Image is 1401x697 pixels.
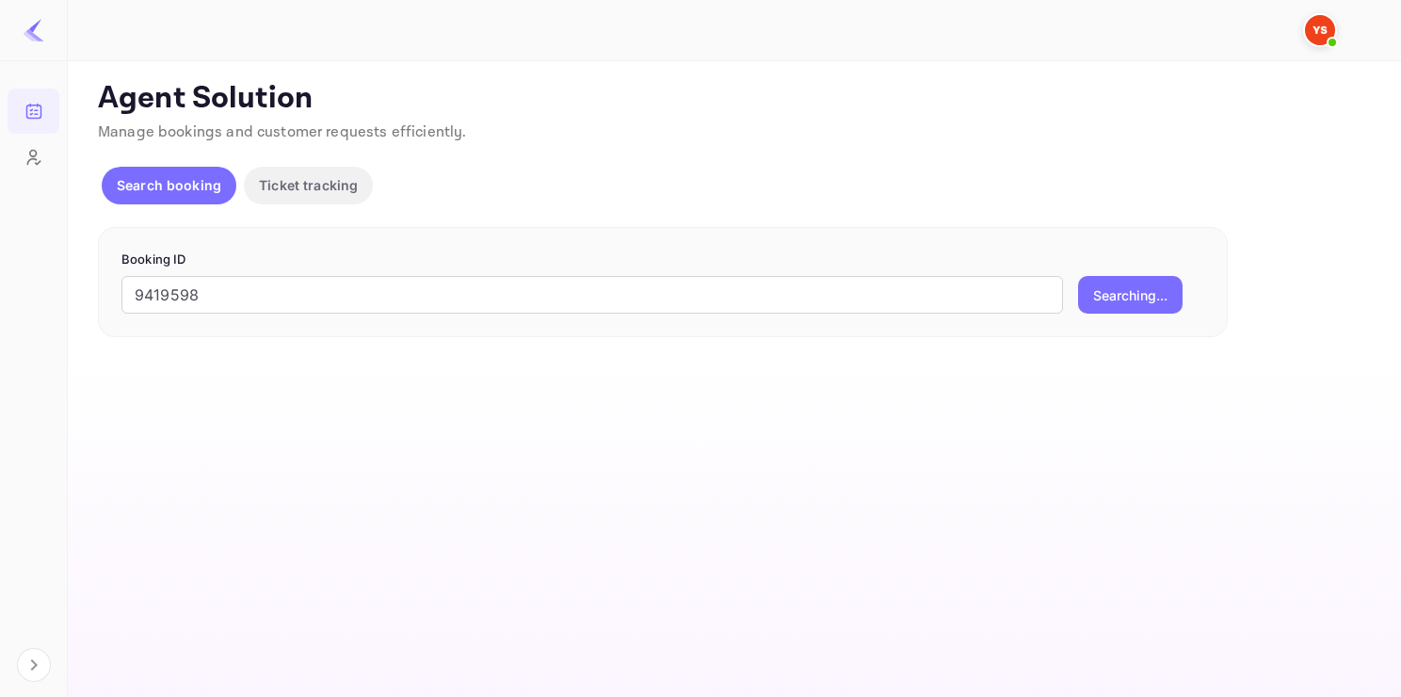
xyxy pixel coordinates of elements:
[259,175,358,195] p: Ticket tracking
[98,122,467,142] span: Manage bookings and customer requests efficiently.
[23,19,45,41] img: LiteAPI
[121,276,1063,314] input: Enter Booking ID (e.g., 63782194)
[1305,15,1335,45] img: Yandex Support
[117,175,221,195] p: Search booking
[121,251,1204,269] p: Booking ID
[98,80,1367,118] p: Agent Solution
[1078,276,1183,314] button: Searching...
[17,648,51,682] button: Expand navigation
[8,135,59,178] a: Customers
[8,89,59,132] a: Bookings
